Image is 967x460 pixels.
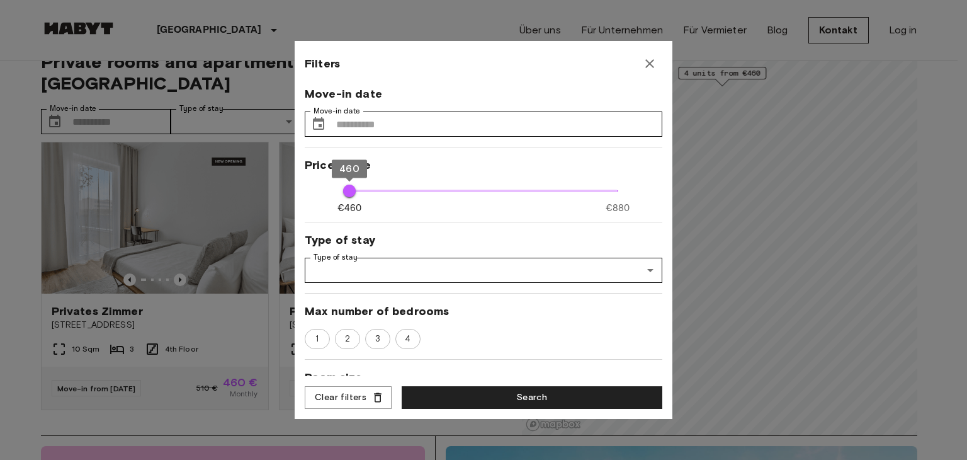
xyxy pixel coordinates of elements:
span: Room size [305,370,662,385]
span: €460 [337,202,362,215]
span: Filters [305,56,340,71]
span: Move-in date [305,86,662,101]
label: Type of stay [314,252,358,263]
button: Clear filters [305,386,392,410]
span: 1 [308,333,325,345]
span: Price range [305,158,662,173]
span: Max number of bedrooms [305,304,662,319]
div: 3 [365,329,390,349]
span: 2 [338,333,357,345]
label: Move-in date [314,106,360,117]
div: 4 [395,329,421,349]
span: 3 [368,333,387,345]
button: Choose date [306,112,331,137]
span: 460 [339,163,359,175]
div: 2 [335,329,360,349]
button: Search [402,386,662,410]
span: €880 [606,202,630,215]
span: Type of stay [305,233,662,248]
div: 1 [305,329,330,349]
span: 4 [398,333,417,345]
